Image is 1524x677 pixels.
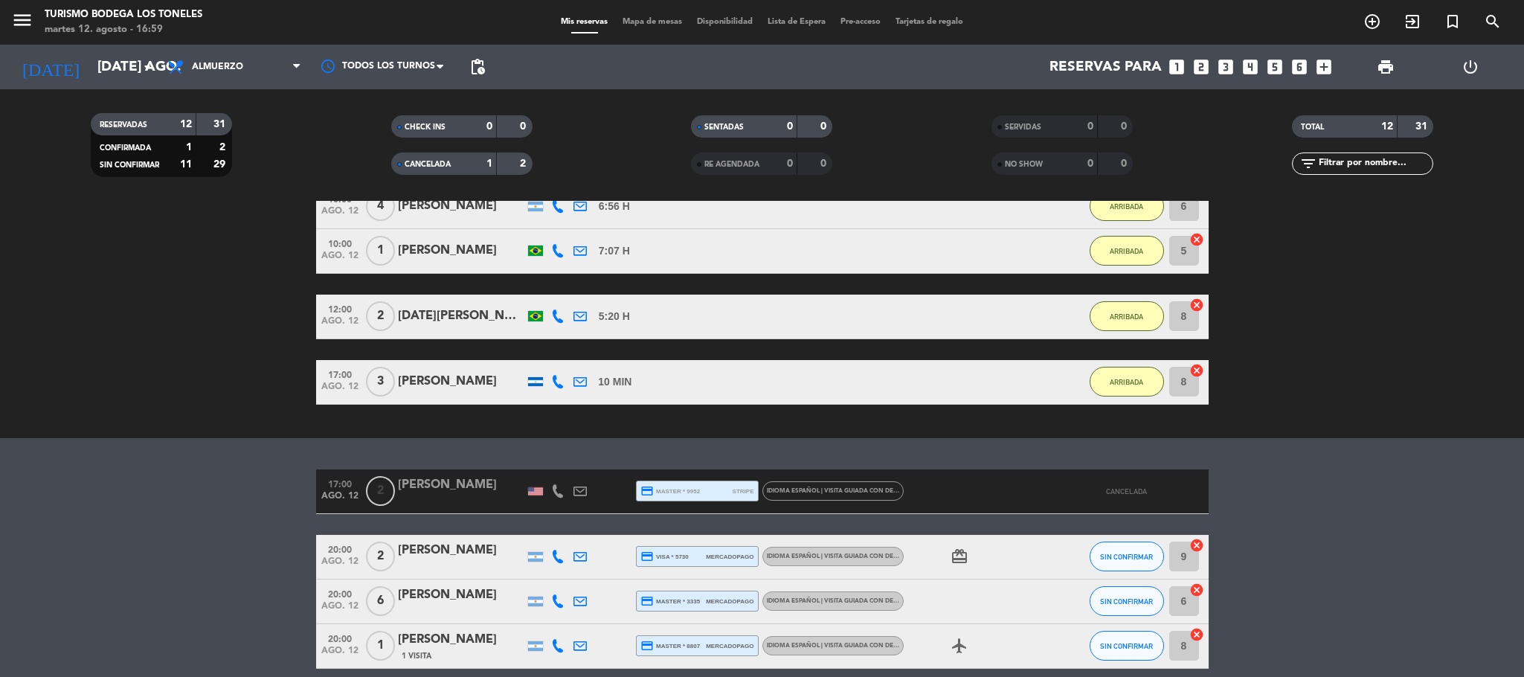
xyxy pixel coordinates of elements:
[192,62,243,72] span: Almuerzo
[1090,236,1164,266] button: ARRIBADA
[1290,57,1309,77] i: looks_6
[640,639,654,652] i: credit_card
[689,18,760,26] span: Disponibilidad
[486,121,492,132] strong: 0
[11,9,33,36] button: menu
[520,158,529,169] strong: 2
[640,484,701,498] span: master * 9952
[366,631,395,661] span: 1
[599,308,630,325] span: 5:20 H
[366,542,395,571] span: 2
[366,301,395,331] span: 2
[1100,597,1153,606] span: SIN CONFIRMAR
[469,58,486,76] span: pending_actions
[520,121,529,132] strong: 0
[398,585,524,605] div: [PERSON_NAME]
[321,365,359,382] span: 17:00
[1189,298,1204,312] i: cancel
[45,7,202,22] div: Turismo Bodega Los Toneles
[100,161,159,169] span: SIN CONFIRMAR
[706,641,753,651] span: mercadopago
[321,585,359,602] span: 20:00
[321,475,359,492] span: 17:00
[704,123,744,131] span: SENTADAS
[733,487,754,496] span: stripe
[640,594,654,608] i: credit_card
[1090,301,1164,331] button: ARRIBADA
[321,234,359,251] span: 10:00
[366,191,395,221] span: 4
[1189,363,1204,378] i: cancel
[1381,121,1393,132] strong: 12
[1189,583,1204,597] i: cancel
[321,251,359,268] span: ago. 12
[398,241,524,260] div: [PERSON_NAME]
[321,646,359,663] span: ago. 12
[321,382,359,399] span: ago. 12
[11,9,33,31] i: menu
[1484,13,1502,31] i: search
[760,18,833,26] span: Lista de Espera
[1192,57,1211,77] i: looks_two
[1110,202,1143,211] span: ARRIBADA
[787,121,793,132] strong: 0
[1100,642,1153,650] span: SIN CONFIRMAR
[951,548,968,565] i: card_giftcard
[640,484,654,498] i: credit_card
[11,51,90,83] i: [DATE]
[598,373,631,391] span: 10 MIN
[321,601,359,618] span: ago. 12
[1189,232,1204,247] i: cancel
[1299,155,1317,173] i: filter_list
[951,637,968,655] i: airplanemode_active
[186,142,192,153] strong: 1
[1121,158,1130,169] strong: 0
[486,158,492,169] strong: 1
[219,142,228,153] strong: 2
[1110,247,1143,255] span: ARRIBADA
[787,158,793,169] strong: 0
[1110,312,1143,321] span: ARRIBADA
[1189,538,1204,553] i: cancel
[45,22,202,37] div: martes 12. agosto - 16:59
[767,488,1175,494] span: Idioma Español | Visita guiada con degustación - Familia [PERSON_NAME] Wine Series
[321,206,359,223] span: ago. 12
[1444,13,1462,31] i: turned_in_not
[1189,627,1204,642] i: cancel
[180,159,192,170] strong: 11
[366,476,395,506] span: 2
[640,550,654,563] i: credit_card
[1005,161,1043,168] span: NO SHOW
[321,491,359,508] span: ago. 12
[706,552,753,562] span: mercadopago
[321,629,359,646] span: 20:00
[1428,45,1513,89] div: LOG OUT
[640,639,701,652] span: master * 8807
[1404,13,1421,31] i: exit_to_app
[138,58,156,76] i: arrow_drop_down
[706,597,753,606] span: mercadopago
[1377,58,1395,76] span: print
[1087,158,1093,169] strong: 0
[640,550,689,563] span: visa * 5730
[1241,57,1260,77] i: looks_4
[366,367,395,397] span: 3
[599,198,630,215] span: 6:56 H
[1005,123,1041,131] span: SERVIDAS
[366,236,395,266] span: 1
[402,650,431,662] span: 1 Visita
[100,121,147,129] span: RESERVADAS
[1090,586,1164,616] button: SIN CONFIRMAR
[1100,553,1153,561] span: SIN CONFIRMAR
[398,196,524,216] div: [PERSON_NAME]
[321,300,359,317] span: 12:00
[615,18,689,26] span: Mapa de mesas
[366,586,395,616] span: 6
[213,159,228,170] strong: 29
[820,121,829,132] strong: 0
[405,123,446,131] span: CHECK INS
[100,144,151,152] span: CONFIRMADA
[767,643,1032,649] span: Idioma Español | Visita guiada con degustación itinerante - Mosquita Muerta
[1216,57,1235,77] i: looks_3
[1301,123,1324,131] span: TOTAL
